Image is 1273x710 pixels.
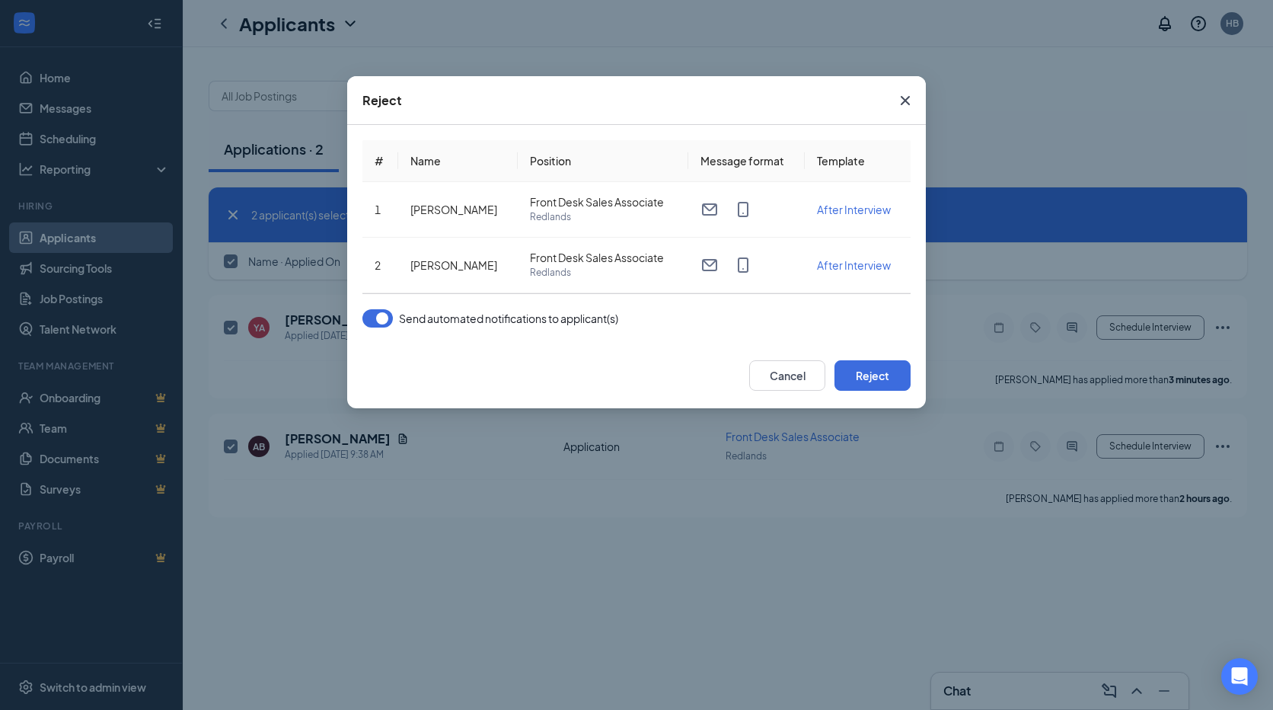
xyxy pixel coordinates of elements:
td: [PERSON_NAME] [398,238,518,293]
td: [PERSON_NAME] [398,182,518,238]
button: After Interview [817,201,891,218]
th: # [362,140,398,182]
span: Redlands [530,209,676,225]
th: Name [398,140,518,182]
svg: Email [700,200,719,219]
th: Position [518,140,688,182]
span: Front Desk Sales Associate [530,194,676,209]
svg: MobileSms [734,256,752,274]
span: Send automated notifications to applicant(s) [399,309,618,328]
span: After Interview [817,258,891,272]
svg: MobileSms [734,200,752,219]
span: 1 [375,203,381,216]
th: Template [805,140,911,182]
svg: Cross [896,91,914,110]
button: Reject [834,360,911,391]
button: Close [885,76,926,125]
span: After Interview [817,203,891,216]
th: Message format [688,140,805,182]
div: Open Intercom Messenger [1221,658,1258,695]
div: Reject [362,92,402,109]
span: Front Desk Sales Associate [530,250,676,265]
span: 2 [375,258,381,272]
svg: Email [700,256,719,274]
button: Cancel [749,360,825,391]
span: Redlands [530,265,676,280]
button: After Interview [817,257,891,273]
